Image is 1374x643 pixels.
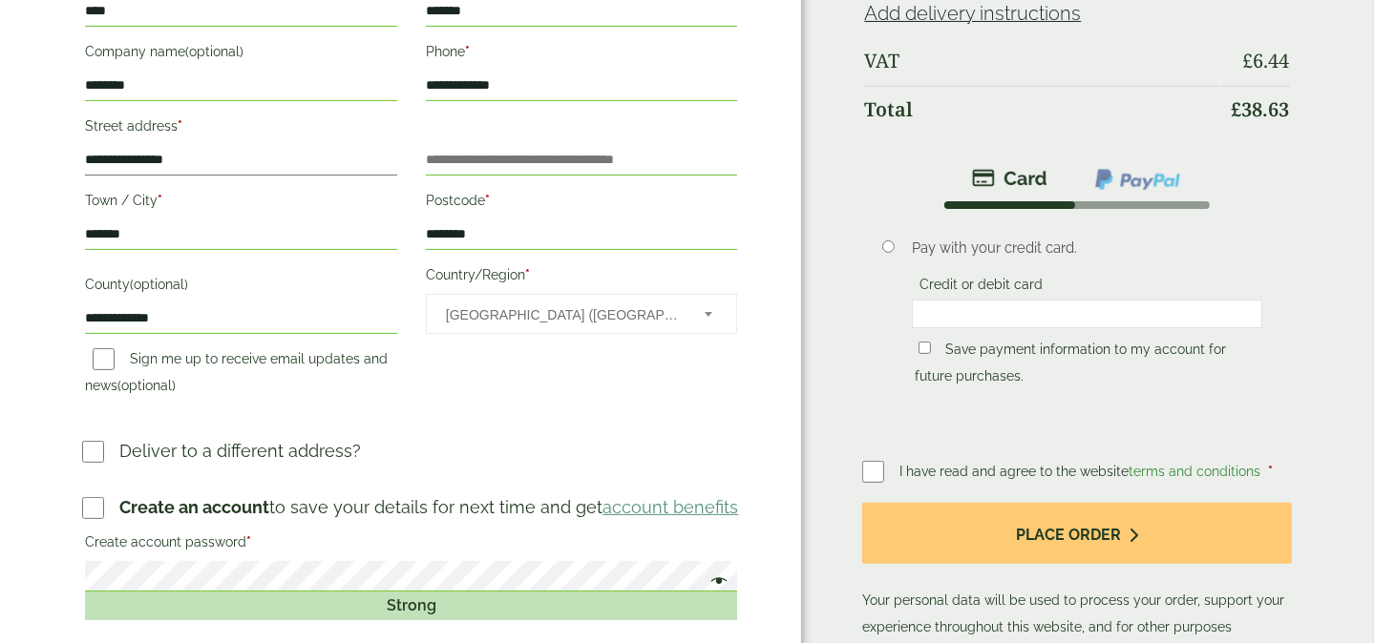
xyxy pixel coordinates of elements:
[1129,464,1260,479] a: terms and conditions
[1243,48,1290,73] bdi: 6.44
[85,38,397,71] label: Company name
[915,342,1226,389] label: Save payment information to my account for future purchases.
[85,187,397,219] label: Town / City
[972,167,1047,190] img: stripe.png
[426,187,738,219] label: Postcode
[525,267,530,282] abbr: required
[912,277,1050,298] label: Credit or debit card
[864,2,1081,25] a: Add delivery instructions
[117,378,176,393] span: (optional)
[465,44,470,59] abbr: required
[85,529,737,561] label: Create account password
[1243,48,1254,73] span: £
[602,497,738,517] a: account benefits
[864,38,1217,84] th: VAT
[1093,167,1182,192] img: ppcp-gateway.png
[485,193,490,208] abbr: required
[426,294,738,334] span: Country/Region
[185,44,243,59] span: (optional)
[119,497,269,517] strong: Create an account
[426,38,738,71] label: Phone
[119,494,738,520] p: to save your details for next time and get
[1232,96,1242,122] span: £
[158,193,162,208] abbr: required
[912,238,1262,259] p: Pay with your credit card.
[446,295,680,335] span: United Kingdom (UK)
[85,113,397,145] label: Street address
[85,271,397,303] label: County
[864,86,1217,133] th: Total
[862,503,1291,565] button: Place order
[93,348,115,370] input: Sign me up to receive email updates and news(optional)
[1268,464,1273,479] abbr: required
[119,438,361,464] p: Deliver to a different address?
[246,534,251,550] abbr: required
[918,305,1257,322] iframe: Secure card payment input frame
[1232,96,1290,122] bdi: 38.63
[899,464,1264,479] span: I have read and agree to the website
[130,277,188,292] span: (optional)
[85,591,737,620] div: Strong
[426,261,738,294] label: Country/Region
[85,351,388,399] label: Sign me up to receive email updates and news
[178,118,182,134] abbr: required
